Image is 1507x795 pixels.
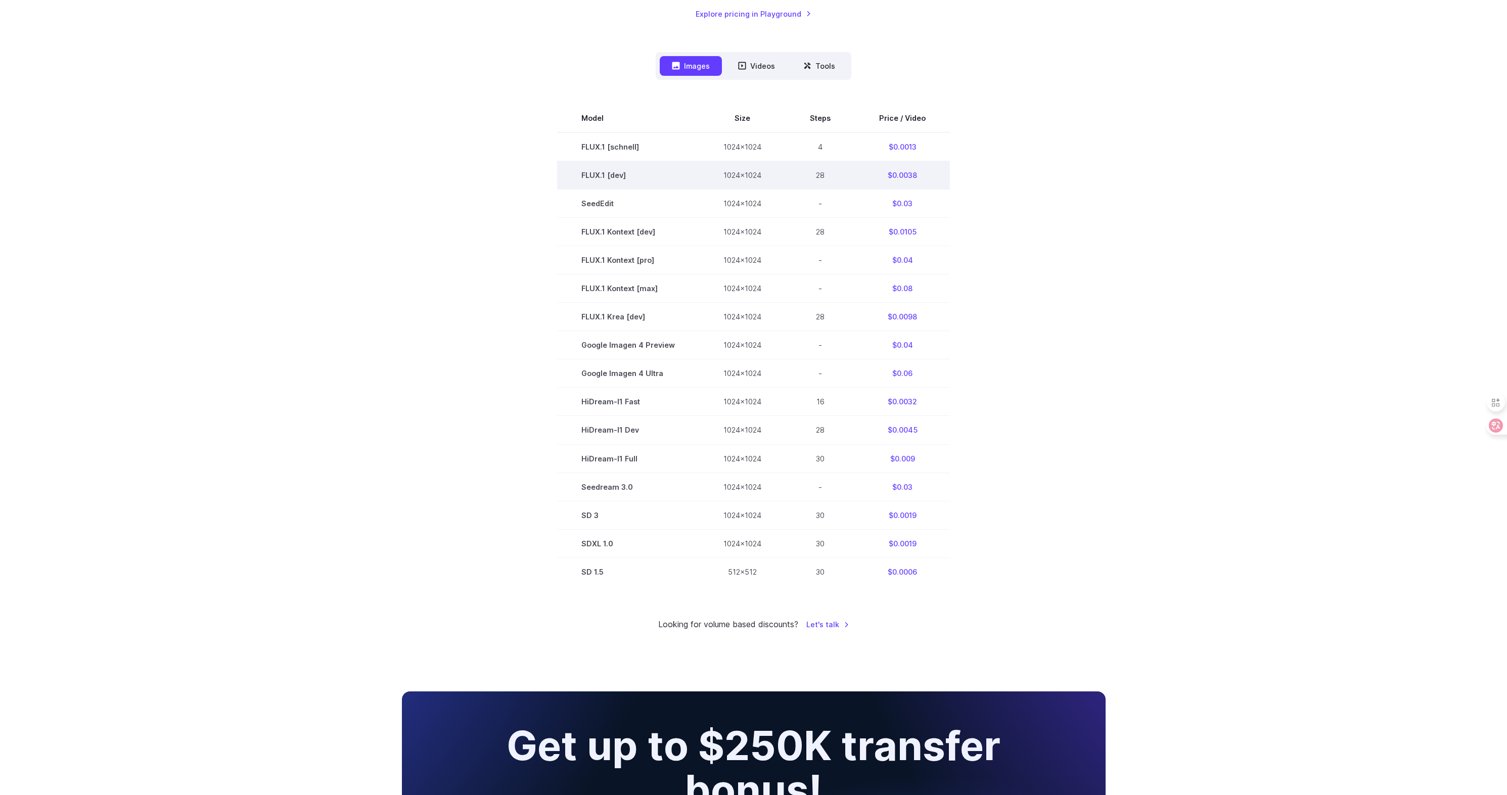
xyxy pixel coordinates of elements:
[557,473,699,501] td: Seedream 3.0
[696,8,811,20] a: Explore pricing in Playground
[699,473,786,501] td: 1024x1024
[786,104,855,132] th: Steps
[557,303,699,331] td: FLUX.1 Krea [dev]
[855,529,950,557] td: $0.0019
[726,56,787,76] button: Videos
[557,274,699,303] td: FLUX.1 Kontext [max]
[699,274,786,303] td: 1024x1024
[786,190,855,218] td: -
[699,529,786,557] td: 1024x1024
[786,501,855,529] td: 30
[786,444,855,473] td: 30
[786,274,855,303] td: -
[786,331,855,359] td: -
[699,132,786,161] td: 1024x1024
[855,274,950,303] td: $0.08
[855,246,950,274] td: $0.04
[786,161,855,190] td: 28
[699,359,786,388] td: 1024x1024
[855,473,950,501] td: $0.03
[699,557,786,586] td: 512x512
[699,246,786,274] td: 1024x1024
[855,501,950,529] td: $0.0019
[786,218,855,246] td: 28
[786,359,855,388] td: -
[786,529,855,557] td: 30
[557,218,699,246] td: FLUX.1 Kontext [dev]
[557,501,699,529] td: SD 3
[806,619,849,630] a: Let's talk
[699,161,786,190] td: 1024x1024
[855,331,950,359] td: $0.04
[557,416,699,444] td: HiDream-I1 Dev
[855,416,950,444] td: $0.0045
[660,56,722,76] button: Images
[699,104,786,132] th: Size
[699,303,786,331] td: 1024x1024
[791,56,847,76] button: Tools
[786,388,855,416] td: 16
[557,104,699,132] th: Model
[855,161,950,190] td: $0.0038
[557,444,699,473] td: HiDream-I1 Full
[557,529,699,557] td: SDXL 1.0
[658,618,798,631] small: Looking for volume based discounts?
[699,331,786,359] td: 1024x1024
[855,303,950,331] td: $0.0098
[699,416,786,444] td: 1024x1024
[699,388,786,416] td: 1024x1024
[557,246,699,274] td: FLUX.1 Kontext [pro]
[855,132,950,161] td: $0.0013
[786,303,855,331] td: 28
[557,331,699,359] td: Google Imagen 4 Preview
[855,359,950,388] td: $0.06
[855,218,950,246] td: $0.0105
[699,190,786,218] td: 1024x1024
[557,161,699,190] td: FLUX.1 [dev]
[855,388,950,416] td: $0.0032
[855,444,950,473] td: $0.009
[855,557,950,586] td: $0.0006
[786,557,855,586] td: 30
[786,473,855,501] td: -
[557,190,699,218] td: SeedEdit
[699,444,786,473] td: 1024x1024
[557,359,699,388] td: Google Imagen 4 Ultra
[557,557,699,586] td: SD 1.5
[786,416,855,444] td: 28
[557,388,699,416] td: HiDream-I1 Fast
[786,246,855,274] td: -
[786,132,855,161] td: 4
[699,218,786,246] td: 1024x1024
[855,104,950,132] th: Price / Video
[855,190,950,218] td: $0.03
[557,132,699,161] td: FLUX.1 [schnell]
[699,501,786,529] td: 1024x1024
